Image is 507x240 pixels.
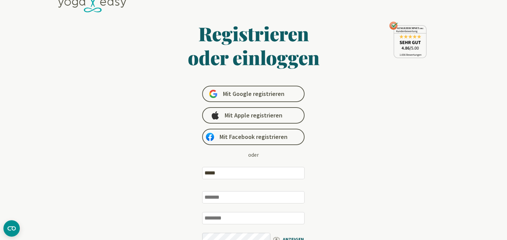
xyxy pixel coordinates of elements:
h1: Registrieren oder einloggen [122,22,386,69]
div: oder [248,151,259,159]
span: Mit Google registrieren [223,90,284,98]
a: Mit Facebook registrieren [202,129,305,145]
span: Mit Apple registrieren [225,111,282,119]
button: CMP-Widget öffnen [3,220,20,237]
span: Mit Facebook registrieren [220,133,287,141]
img: ausgezeichnet_seal.png [389,22,426,58]
a: Mit Apple registrieren [202,107,305,124]
a: Mit Google registrieren [202,86,305,102]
